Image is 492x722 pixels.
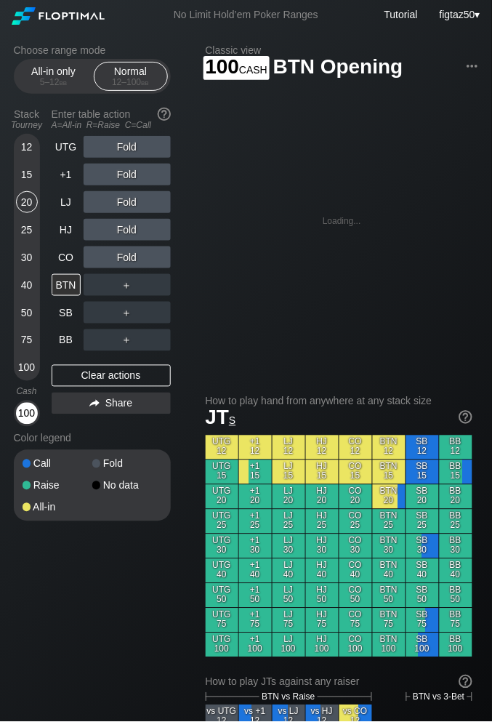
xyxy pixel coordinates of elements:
[239,436,272,460] div: +1 12
[339,485,372,509] div: CO 20
[16,403,38,425] div: 100
[273,609,305,633] div: LJ 75
[373,609,406,633] div: BTN 75
[16,274,38,296] div: 40
[406,633,439,657] div: SB 100
[440,485,472,509] div: BB 20
[436,7,483,23] div: ▾
[206,460,238,484] div: UTG 15
[12,7,105,25] img: Floptimal logo
[458,674,474,690] img: help.32db89a4.svg
[206,406,236,429] span: JT
[306,633,339,657] div: HJ 100
[373,460,406,484] div: BTN 15
[23,481,92,491] div: Raise
[406,460,439,484] div: SB 15
[440,559,472,583] div: BB 40
[373,584,406,608] div: BTN 50
[440,510,472,534] div: BB 25
[206,609,238,633] div: UTG 75
[406,534,439,558] div: SB 30
[239,60,267,76] span: cash
[339,584,372,608] div: CO 50
[20,63,87,90] div: All-in only
[52,302,81,324] div: SB
[16,246,38,268] div: 30
[92,481,162,491] div: No data
[339,460,372,484] div: CO 15
[239,584,272,608] div: +1 50
[16,136,38,158] div: 12
[52,164,81,185] div: +1
[273,534,305,558] div: LJ 30
[97,63,164,90] div: Normal
[206,676,472,688] div: How to play JTs against any raiser
[373,633,406,657] div: BTN 100
[273,584,305,608] div: LJ 50
[373,534,406,558] div: BTN 30
[156,106,172,122] img: help.32db89a4.svg
[406,584,439,608] div: SB 50
[339,436,372,460] div: CO 12
[306,510,339,534] div: HJ 25
[52,191,81,213] div: LJ
[306,436,339,460] div: HJ 12
[306,584,339,608] div: HJ 50
[373,559,406,583] div: BTN 40
[262,692,315,702] span: BTN vs Raise
[373,510,406,534] div: BTN 25
[141,77,149,87] span: bb
[458,409,474,425] img: help.32db89a4.svg
[206,44,479,56] h2: Classic view
[84,219,171,241] div: Fold
[100,77,161,87] div: 12 – 100
[413,692,464,702] span: BTN vs 3-Bet
[206,485,238,509] div: UTG 20
[14,44,171,56] h2: Choose range mode
[23,502,92,513] div: All-in
[440,436,472,460] div: BB 12
[16,329,38,351] div: 75
[339,559,372,583] div: CO 40
[206,559,238,583] div: UTG 40
[271,56,406,80] span: BTN Opening
[239,534,272,558] div: +1 30
[52,274,81,296] div: BTN
[440,534,472,558] div: BB 30
[440,633,472,657] div: BB 100
[339,510,372,534] div: CO 25
[306,485,339,509] div: HJ 20
[306,559,339,583] div: HJ 40
[52,329,81,351] div: BB
[84,302,171,324] div: ＋
[206,396,472,407] h2: How to play hand from anywhere at any stack size
[84,274,171,296] div: ＋
[239,609,272,633] div: +1 75
[52,120,171,130] div: A=All-in R=Raise C=Call
[152,9,340,24] div: No Limit Hold’em Poker Ranges
[273,510,305,534] div: LJ 25
[440,609,472,633] div: BB 75
[8,387,46,397] div: Cash
[206,510,238,534] div: UTG 25
[52,219,81,241] div: HJ
[52,365,171,387] div: Clear actions
[16,164,38,185] div: 15
[273,485,305,509] div: LJ 20
[273,559,305,583] div: LJ 40
[406,485,439,509] div: SB 20
[239,559,272,583] div: +1 40
[440,9,475,20] span: figtaz50
[8,120,46,130] div: Tourney
[440,584,472,608] div: BB 50
[406,559,439,583] div: SB 40
[84,136,171,158] div: Fold
[406,510,439,534] div: SB 25
[206,584,238,608] div: UTG 50
[84,329,171,351] div: ＋
[306,609,339,633] div: HJ 75
[84,246,171,268] div: Fold
[16,219,38,241] div: 25
[60,77,68,87] span: bb
[373,485,406,509] div: BTN 20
